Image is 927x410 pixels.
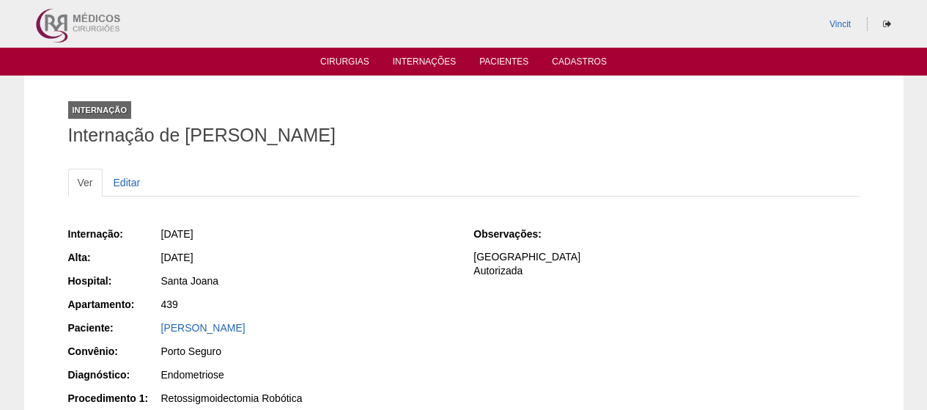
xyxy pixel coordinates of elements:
[473,227,565,241] div: Observações:
[161,274,454,288] div: Santa Joana
[161,391,454,406] div: Retossigmoidectomia Robótica
[68,367,160,382] div: Diagnóstico:
[68,274,160,288] div: Hospital:
[68,321,160,335] div: Paciente:
[393,56,457,71] a: Internações
[161,367,454,382] div: Endometriose
[68,101,132,119] div: Internação
[68,126,860,144] h1: Internação de [PERSON_NAME]
[68,391,160,406] div: Procedimento 1:
[68,227,160,241] div: Internação:
[479,56,528,71] a: Pacientes
[320,56,369,71] a: Cirurgias
[883,20,891,29] i: Sair
[68,297,160,312] div: Apartamento:
[830,19,851,29] a: Vincit
[161,297,454,312] div: 439
[161,252,193,263] span: [DATE]
[68,344,160,359] div: Convênio:
[104,169,150,197] a: Editar
[68,169,103,197] a: Ver
[68,250,160,265] div: Alta:
[473,250,859,278] p: [GEOGRAPHIC_DATA] Autorizada
[161,228,193,240] span: [DATE]
[552,56,607,71] a: Cadastros
[161,344,454,359] div: Porto Seguro
[161,322,245,334] a: [PERSON_NAME]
